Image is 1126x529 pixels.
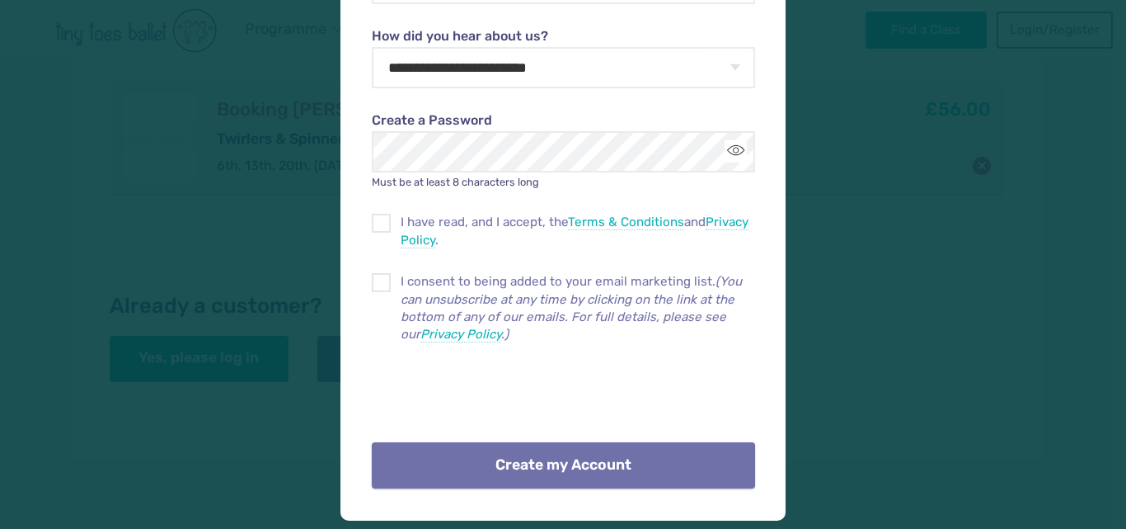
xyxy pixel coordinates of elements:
[401,215,748,248] a: Privacy Policy
[372,111,754,130] label: Create a Password
[372,27,754,45] label: How did you hear about us?
[401,214,755,249] span: I have read, and I accept, the and .
[372,176,539,188] small: Must be at least 8 characters long
[372,361,622,425] iframe: reCAPTCHA
[568,215,684,230] a: Terms & Conditions
[420,327,501,342] a: Privacy Policy
[372,442,754,489] button: Create my Account
[725,140,747,163] button: Toggle password visibility
[401,273,755,343] p: I consent to being added to your email marketing list.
